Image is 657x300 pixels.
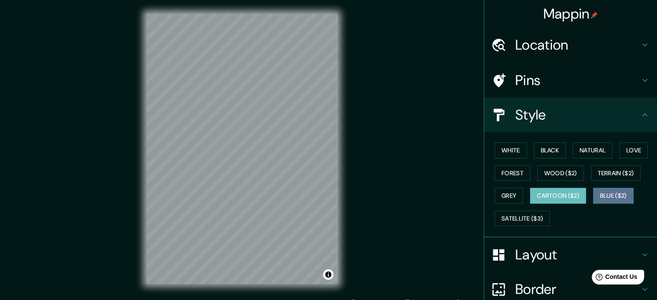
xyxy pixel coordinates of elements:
[515,72,640,89] h4: Pins
[619,142,648,158] button: Love
[495,188,523,204] button: Grey
[495,142,527,158] button: White
[515,281,640,298] h4: Border
[537,165,584,181] button: Wood ($2)
[591,165,641,181] button: Terrain ($2)
[591,12,598,19] img: pin-icon.png
[593,188,634,204] button: Blue ($2)
[515,246,640,263] h4: Layout
[484,63,657,98] div: Pins
[495,211,550,227] button: Satellite ($3)
[323,269,333,280] button: Toggle attribution
[580,266,647,291] iframe: Help widget launcher
[146,14,338,284] canvas: Map
[515,106,640,123] h4: Style
[534,142,566,158] button: Black
[515,36,640,54] h4: Location
[573,142,613,158] button: Natural
[530,188,586,204] button: Cartoon ($2)
[484,28,657,62] div: Location
[484,237,657,272] div: Layout
[543,5,598,22] h4: Mappin
[484,98,657,132] div: Style
[495,165,530,181] button: Forest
